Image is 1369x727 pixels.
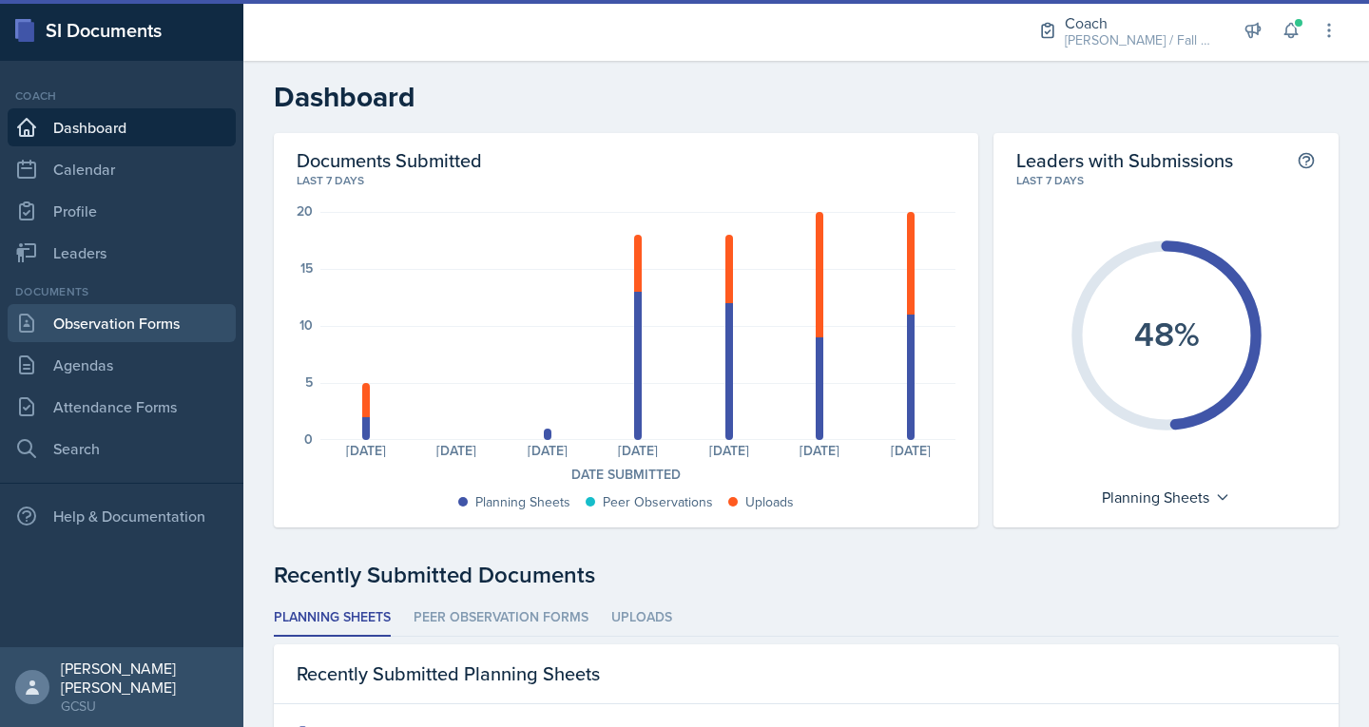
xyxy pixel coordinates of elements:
[320,444,411,457] div: [DATE]
[300,261,313,275] div: 15
[865,444,955,457] div: [DATE]
[297,148,955,172] h2: Documents Submitted
[61,659,228,697] div: [PERSON_NAME] [PERSON_NAME]
[297,204,313,218] div: 20
[8,87,236,105] div: Coach
[304,432,313,446] div: 0
[8,150,236,188] a: Calendar
[274,600,391,637] li: Planning Sheets
[61,697,228,716] div: GCSU
[414,600,588,637] li: Peer Observation Forms
[8,346,236,384] a: Agendas
[274,558,1339,592] div: Recently Submitted Documents
[603,492,713,512] div: Peer Observations
[274,644,1339,704] div: Recently Submitted Planning Sheets
[8,234,236,272] a: Leaders
[592,444,683,457] div: [DATE]
[502,444,592,457] div: [DATE]
[8,108,236,146] a: Dashboard
[274,80,1339,114] h2: Dashboard
[1065,30,1217,50] div: [PERSON_NAME] / Fall 2025
[299,318,313,332] div: 10
[8,388,236,426] a: Attendance Forms
[1133,309,1199,358] text: 48%
[1065,11,1217,34] div: Coach
[297,172,955,189] div: Last 7 days
[8,430,236,468] a: Search
[305,375,313,389] div: 5
[1092,482,1240,512] div: Planning Sheets
[745,492,794,512] div: Uploads
[774,444,864,457] div: [DATE]
[8,283,236,300] div: Documents
[297,465,955,485] div: Date Submitted
[411,444,501,457] div: [DATE]
[611,600,672,637] li: Uploads
[1016,172,1316,189] div: Last 7 days
[8,192,236,230] a: Profile
[475,492,570,512] div: Planning Sheets
[8,304,236,342] a: Observation Forms
[1016,148,1233,172] h2: Leaders with Submissions
[684,444,774,457] div: [DATE]
[8,497,236,535] div: Help & Documentation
